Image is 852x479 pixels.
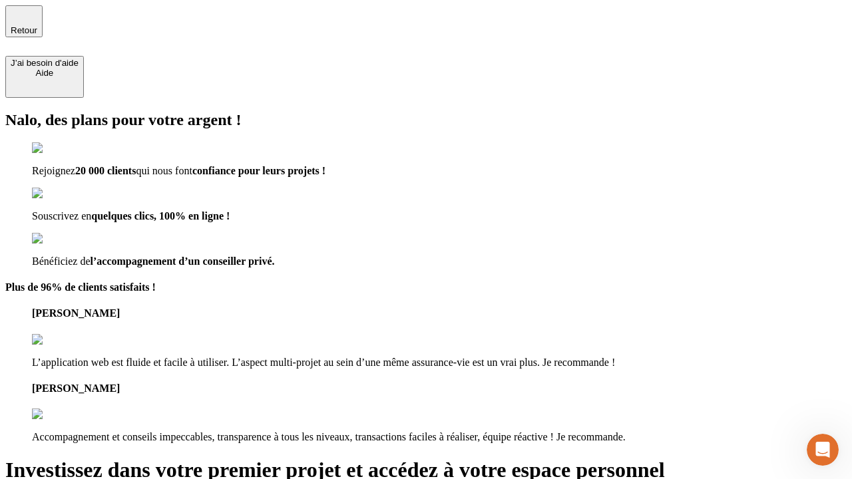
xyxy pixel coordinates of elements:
h2: Nalo, des plans pour votre argent ! [5,111,847,129]
span: 20 000 clients [75,165,136,176]
img: reviews stars [32,334,98,346]
span: Rejoignez [32,165,75,176]
img: checkmark [32,233,89,245]
span: l’accompagnement d’un conseiller privé. [91,255,275,267]
div: J’ai besoin d'aide [11,58,79,68]
button: J’ai besoin d'aideAide [5,56,84,98]
p: Accompagnement et conseils impeccables, transparence à tous les niveaux, transactions faciles à r... [32,431,847,443]
img: checkmark [32,142,89,154]
button: Retour [5,5,43,37]
h4: Plus de 96% de clients satisfaits ! [5,281,847,293]
span: Souscrivez en [32,210,91,222]
span: confiance pour leurs projets ! [192,165,325,176]
div: Aide [11,68,79,78]
img: reviews stars [32,408,98,420]
span: Retour [11,25,37,35]
p: L’application web est fluide et facile à utiliser. L’aspect multi-projet au sein d’une même assur... [32,357,847,369]
img: checkmark [32,188,89,200]
span: quelques clics, 100% en ligne ! [91,210,230,222]
span: Bénéficiez de [32,255,91,267]
h4: [PERSON_NAME] [32,383,847,395]
h4: [PERSON_NAME] [32,307,847,319]
iframe: Intercom live chat [807,434,839,466]
span: qui nous font [136,165,192,176]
